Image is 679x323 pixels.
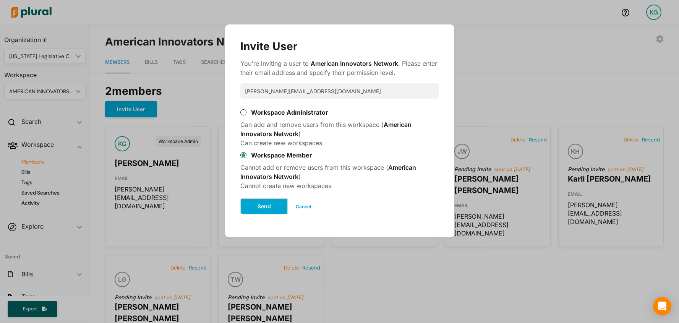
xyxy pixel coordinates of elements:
[240,40,439,53] div: Invite User
[225,24,454,237] div: Modal
[240,152,246,158] input: Workspace Member
[240,83,439,99] input: Email
[240,198,288,214] button: Send
[240,109,246,115] input: Workspace Administrator
[240,151,312,160] label: Workspace Member
[240,120,439,148] div: Can add and remove users from this workspace ( ) Can create new workspaces
[288,201,319,213] button: Cancel
[311,60,398,67] span: American Innovators Network
[240,108,328,117] label: Workspace Administrator
[653,297,671,315] div: Open Intercom Messenger
[240,163,439,190] div: Cannot add or remove users from this workspace ( ) Cannot create new workspaces
[240,59,439,80] div: You're inviting a user to . Please enter their email address and specify their permission level.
